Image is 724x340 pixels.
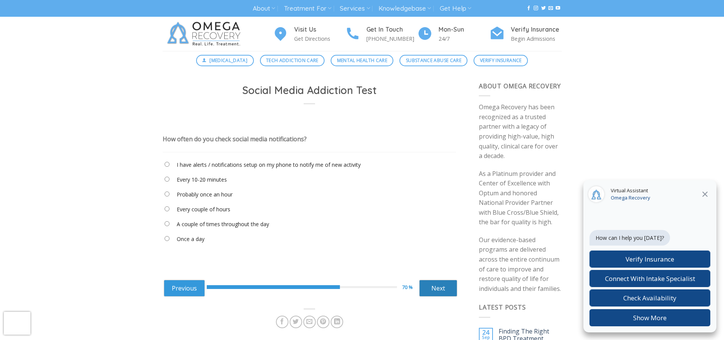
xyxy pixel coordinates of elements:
[479,82,561,90] span: About Omega Recovery
[177,161,361,169] label: I have alerts / notifications setup on my phone to notify me of new activity
[177,235,204,243] label: Once a day
[290,316,302,328] a: Share on Twitter
[480,57,522,64] span: Verify Insurance
[440,2,471,16] a: Get Help
[366,34,417,43] p: [PHONE_NUMBER]
[541,6,546,11] a: Follow on Twitter
[479,102,562,161] p: Omega Recovery has been recognized as a trusted partner with a legacy of providing high-value, hi...
[273,25,345,43] a: Visit Us Get Directions
[177,205,230,214] label: Every couple of hours
[402,283,419,291] div: 70 %
[276,316,288,328] a: Share on Facebook
[379,2,431,16] a: Knowledgebase
[172,84,447,97] h1: Social Media Addiction Test
[331,55,393,66] a: Mental Health Care
[294,34,345,43] p: Get Directions
[260,55,325,66] a: Tech Addiction Care
[490,25,562,43] a: Verify Insurance Begin Admissions
[177,190,233,199] label: Probably once an hour
[511,34,562,43] p: Begin Admissions
[345,25,417,43] a: Get In Touch [PHONE_NUMBER]
[294,25,345,35] h4: Visit Us
[317,316,330,328] a: Pin on Pinterest
[196,55,254,66] a: [MEDICAL_DATA]
[163,135,307,143] div: How often do you check social media notifications?
[406,57,461,64] span: Substance Abuse Care
[439,34,490,43] p: 24/7
[253,2,275,16] a: About
[284,2,331,16] a: Treatment For
[4,312,30,335] iframe: reCAPTCHA
[163,17,248,51] img: Omega Recovery
[164,280,205,297] a: Previous
[479,169,562,228] p: As a Platinum provider and Center of Excellence with Optum and honored National Provider Partner ...
[331,316,343,328] a: Share on LinkedIn
[303,316,316,328] a: Email to a Friend
[548,6,553,11] a: Send us an email
[479,303,526,311] span: Latest Posts
[534,6,538,11] a: Follow on Instagram
[419,280,457,297] a: Next
[177,220,269,228] label: A couple of times throughout the day
[366,25,417,35] h4: Get In Touch
[266,57,318,64] span: Tech Addiction Care
[439,25,490,35] h4: Mon-Sun
[209,57,247,64] span: [MEDICAL_DATA]
[474,55,528,66] a: Verify Insurance
[526,6,531,11] a: Follow on Facebook
[511,25,562,35] h4: Verify Insurance
[177,176,227,184] label: Every 10-20 minutes
[479,235,562,294] p: Our evidence-based programs are delivered across the entire continuum of care to improve and rest...
[337,57,387,64] span: Mental Health Care
[556,6,560,11] a: Follow on YouTube
[399,55,467,66] a: Substance Abuse Care
[340,2,370,16] a: Services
